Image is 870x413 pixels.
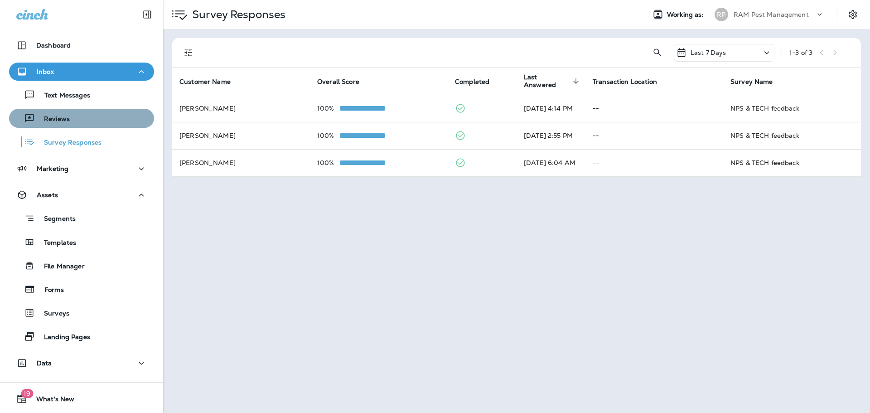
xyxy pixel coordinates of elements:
button: Landing Pages [9,327,154,346]
td: [PERSON_NAME] [172,122,310,149]
span: Completed [455,78,489,86]
button: Inbox [9,63,154,81]
p: Text Messages [35,92,90,100]
p: Reviews [35,115,70,124]
td: NPS & TECH feedback [723,149,861,176]
p: 100% [317,159,340,166]
td: NPS & TECH feedback [723,122,861,149]
span: Last Answered [524,73,570,89]
button: Templates [9,233,154,252]
span: Customer Name [179,78,231,86]
button: 19What's New [9,390,154,408]
p: Landing Pages [35,333,90,342]
p: Survey Responses [188,8,285,21]
p: File Manager [35,262,85,271]
span: What's New [27,395,74,406]
span: Transaction Location [593,78,669,86]
td: NPS & TECH feedback [723,95,861,122]
p: Marketing [37,165,68,172]
button: Surveys [9,303,154,322]
td: -- [585,95,723,122]
div: RP [715,8,728,21]
td: -- [585,149,723,176]
p: Last 7 Days [691,49,726,56]
span: Overall Score [317,78,371,86]
p: Dashboard [36,42,71,49]
td: [DATE] 4:14 PM [517,95,585,122]
td: [DATE] 2:55 PM [517,122,585,149]
button: Data [9,354,154,372]
p: Data [37,360,52,367]
button: Survey Responses [9,132,154,151]
button: Filters [179,44,198,62]
span: Survey Name [730,78,773,86]
p: 100% [317,132,340,139]
button: Dashboard [9,36,154,54]
div: 1 - 3 of 3 [789,49,812,56]
button: Search Survey Responses [648,44,667,62]
button: Segments [9,209,154,228]
span: Overall Score [317,78,359,86]
button: Reviews [9,109,154,128]
p: Surveys [35,310,69,318]
p: Forms [35,286,64,295]
p: Assets [37,191,58,199]
button: File Manager [9,256,154,275]
span: Customer Name [179,78,242,86]
td: [PERSON_NAME] [172,149,310,176]
span: Survey Name [730,78,785,86]
button: Text Messages [9,85,154,104]
button: Collapse Sidebar [135,5,160,24]
span: Transaction Location [593,78,657,86]
td: -- [585,122,723,149]
button: Assets [9,186,154,204]
td: [DATE] 6:04 AM [517,149,585,176]
span: 19 [21,389,33,398]
p: Inbox [37,68,54,75]
p: Templates [35,239,76,248]
td: [PERSON_NAME] [172,95,310,122]
span: Working as: [667,11,706,19]
p: Segments [35,215,76,224]
button: Settings [845,6,861,23]
span: Completed [455,78,501,86]
p: RAM Pest Management [734,11,809,18]
button: Marketing [9,160,154,178]
button: Forms [9,280,154,299]
span: Last Answered [524,73,582,89]
p: 100% [317,105,340,112]
p: Survey Responses [35,139,101,147]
